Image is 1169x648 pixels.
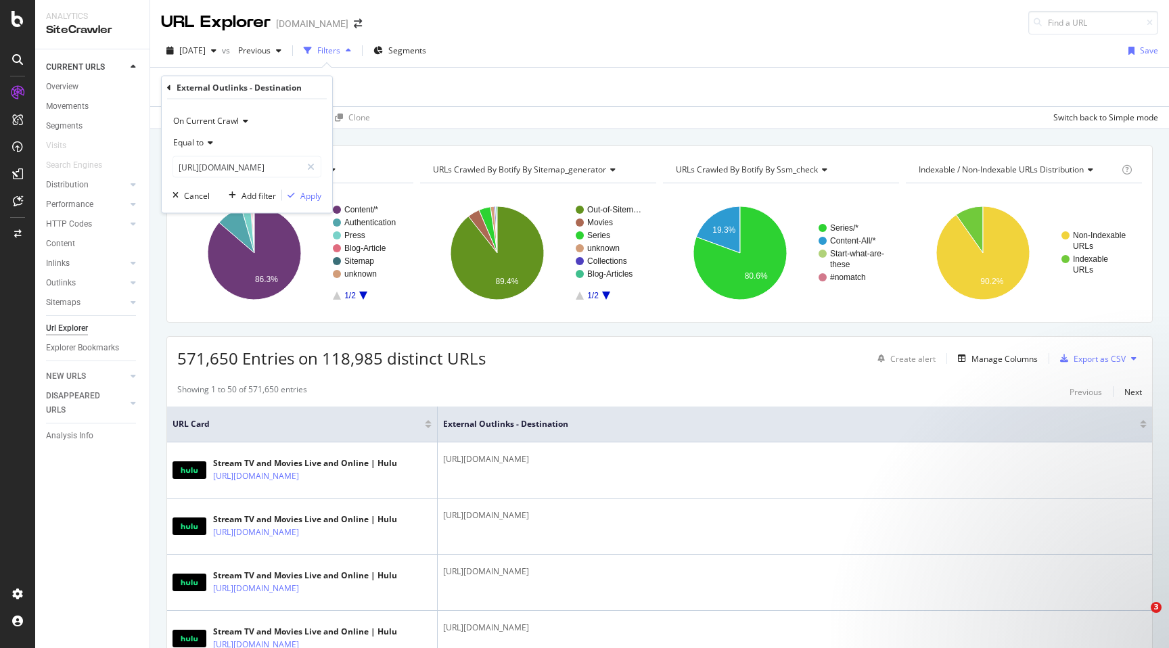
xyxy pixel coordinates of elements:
[344,244,386,253] text: Blog-Article
[46,60,127,74] a: CURRENT URLS
[161,40,222,62] button: [DATE]
[587,231,610,240] text: Series
[173,418,421,430] span: URL Card
[745,271,768,281] text: 80.6%
[177,194,413,312] svg: A chart.
[46,296,81,310] div: Sitemaps
[46,256,70,271] div: Inlinks
[300,189,321,201] div: Apply
[46,276,127,290] a: Outlinks
[213,469,299,483] a: [URL][DOMAIN_NAME]
[46,139,66,153] div: Visits
[1140,45,1158,56] div: Save
[329,107,370,129] button: Clone
[173,574,206,591] img: main image
[344,205,378,214] text: Content/*
[1073,241,1093,251] text: URLs
[443,509,1147,522] div: [URL][DOMAIN_NAME]
[213,626,397,638] div: Stream TV and Movies Live and Online | Hulu
[676,164,818,175] span: URLs Crawled By Botify By ssm_check
[587,218,613,227] text: Movies
[46,158,116,172] a: Search Engines
[223,189,276,202] button: Add filter
[420,194,656,312] svg: A chart.
[46,237,75,251] div: Content
[317,45,340,56] div: Filters
[173,115,239,126] span: On Current Crawl
[916,159,1119,181] h4: Indexable / Non-Indexable URLs Distribution
[1028,11,1158,34] input: Find a URL
[348,112,370,123] div: Clone
[587,291,599,300] text: 1/2
[830,273,866,282] text: #nomatch
[173,137,204,148] span: Equal to
[46,80,78,94] div: Overview
[213,457,397,469] div: Stream TV and Movies Live and Online | Hulu
[344,291,356,300] text: 1/2
[46,198,93,212] div: Performance
[222,45,233,56] span: vs
[46,178,89,192] div: Distribution
[443,565,1147,578] div: [URL][DOMAIN_NAME]
[46,321,88,335] div: Url Explorer
[890,353,936,365] div: Create alert
[1073,254,1108,264] text: Indexable
[344,269,377,279] text: unknown
[443,622,1147,634] div: [URL][DOMAIN_NAME]
[1073,231,1126,240] text: Non-Indexable
[953,350,1038,367] button: Manage Columns
[906,194,1142,312] svg: A chart.
[830,223,858,233] text: Series/*
[46,429,93,443] div: Analysis Info
[46,341,140,355] a: Explorer Bookmarks
[276,17,348,30] div: [DOMAIN_NAME]
[344,256,374,266] text: Sitemap
[587,205,641,214] text: Out-of-Sitem…
[46,119,83,133] div: Segments
[167,189,210,202] button: Cancel
[1123,602,1155,634] iframe: Intercom live chat
[388,45,426,56] span: Segments
[1070,386,1102,398] div: Previous
[344,231,365,240] text: Press
[830,260,850,269] text: these
[46,22,139,38] div: SiteCrawler
[1123,40,1158,62] button: Save
[298,40,357,62] button: Filters
[46,389,114,417] div: DISAPPEARED URLS
[173,517,206,535] img: main image
[46,99,140,114] a: Movements
[663,194,899,312] div: A chart.
[712,225,735,235] text: 19.3%
[673,159,887,181] h4: URLs Crawled By Botify By ssm_check
[587,256,627,266] text: Collections
[46,217,92,231] div: HTTP Codes
[1053,112,1158,123] div: Switch back to Simple mode
[46,256,127,271] a: Inlinks
[173,630,206,647] img: main image
[830,236,876,246] text: Content-All/*
[46,321,140,335] a: Url Explorer
[255,275,278,284] text: 86.3%
[46,99,89,114] div: Movements
[46,158,102,172] div: Search Engines
[344,218,396,227] text: Authentication
[1124,384,1142,400] button: Next
[46,119,140,133] a: Segments
[213,526,299,539] a: [URL][DOMAIN_NAME]
[179,45,206,56] span: 2025 Aug. 23rd
[177,82,302,93] div: External Outlinks - Destination
[213,570,397,582] div: Stream TV and Movies Live and Online | Hulu
[177,384,307,400] div: Showing 1 to 50 of 571,650 entries
[354,19,362,28] div: arrow-right-arrow-left
[1070,384,1102,400] button: Previous
[46,80,140,94] a: Overview
[587,269,633,279] text: Blog-Articles
[443,453,1147,465] div: [URL][DOMAIN_NAME]
[1073,265,1093,275] text: URLs
[46,60,105,74] div: CURRENT URLS
[1055,348,1126,369] button: Export as CSV
[46,369,127,384] a: NEW URLS
[46,139,80,153] a: Visits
